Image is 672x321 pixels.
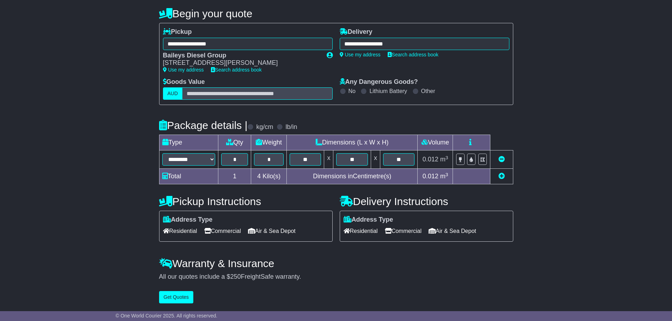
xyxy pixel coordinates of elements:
sup: 3 [446,172,448,177]
a: Use my address [340,52,381,57]
h4: Begin your quote [159,8,513,19]
td: Kilo(s) [251,169,287,184]
a: Remove this item [498,156,505,163]
label: Any Dangerous Goods? [340,78,418,86]
span: Residential [344,226,378,236]
td: Volume [418,135,453,150]
div: [STREET_ADDRESS][PERSON_NAME] [163,59,320,67]
div: Baileys Diesel Group [163,52,320,60]
label: lb/in [285,123,297,131]
td: x [371,150,380,169]
label: Pickup [163,28,192,36]
h4: Delivery Instructions [340,196,513,207]
span: Air & Sea Depot [248,226,296,236]
label: Address Type [163,216,213,224]
label: No [349,88,356,94]
span: Commercial [204,226,241,236]
span: m [440,173,448,180]
button: Get Quotes [159,291,194,303]
span: 250 [230,273,241,280]
label: kg/cm [256,123,273,131]
span: © One World Courier 2025. All rights reserved. [116,313,218,319]
span: Residential [163,226,197,236]
span: m [440,156,448,163]
label: Other [421,88,435,94]
td: Dimensions (L x W x H) [287,135,418,150]
a: Use my address [163,67,204,73]
span: 0.012 [423,156,438,163]
span: 0.012 [423,173,438,180]
td: Qty [218,135,251,150]
td: x [324,150,333,169]
td: Dimensions in Centimetre(s) [287,169,418,184]
label: Address Type [344,216,393,224]
sup: 3 [446,155,448,160]
a: Add new item [498,173,505,180]
h4: Package details | [159,119,248,131]
h4: Warranty & Insurance [159,258,513,269]
td: Total [159,169,218,184]
label: Goods Value [163,78,205,86]
label: AUD [163,87,183,100]
div: All our quotes include a $ FreightSafe warranty. [159,273,513,281]
h4: Pickup Instructions [159,196,333,207]
a: Search address book [211,67,262,73]
span: Air & Sea Depot [429,226,476,236]
td: Type [159,135,218,150]
label: Delivery [340,28,373,36]
label: Lithium Battery [369,88,407,94]
span: Commercial [385,226,422,236]
td: Weight [251,135,287,150]
a: Search address book [388,52,438,57]
td: 1 [218,169,251,184]
span: 4 [257,173,261,180]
